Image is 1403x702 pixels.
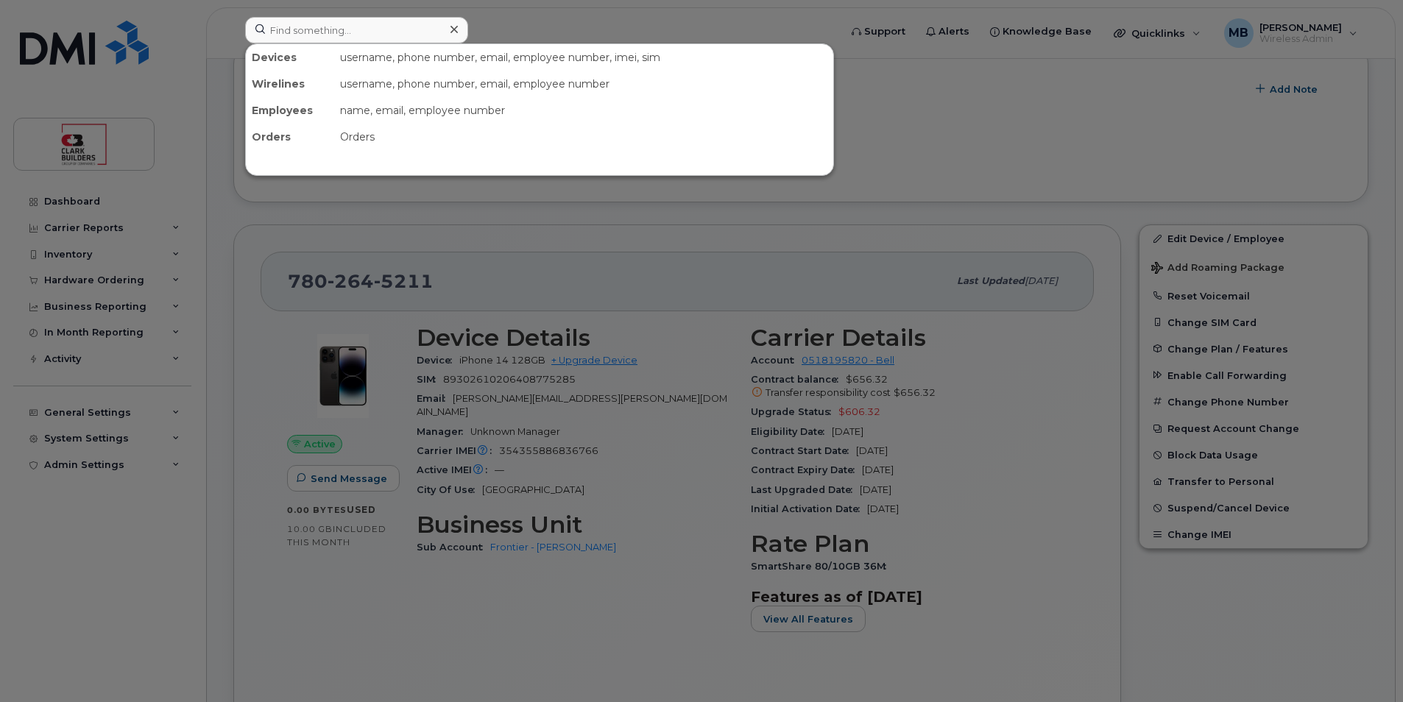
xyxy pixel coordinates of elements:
div: name, email, employee number [334,97,833,124]
div: Wirelines [246,71,334,97]
div: username, phone number, email, employee number [334,71,833,97]
input: Find something... [245,17,468,43]
div: Orders [334,124,833,150]
div: username, phone number, email, employee number, imei, sim [334,44,833,71]
div: Devices [246,44,334,71]
div: Employees [246,97,334,124]
div: Orders [246,124,334,150]
iframe: Messenger Launcher [1339,638,1392,691]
